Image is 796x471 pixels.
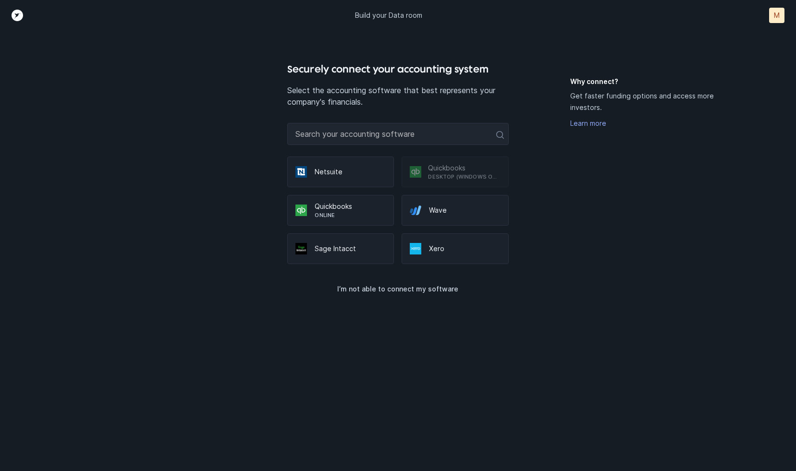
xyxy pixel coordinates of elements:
p: Build your Data room [355,11,422,20]
div: Xero [402,233,508,264]
p: Xero [429,244,500,254]
div: Sage Intacct [287,233,394,264]
div: QuickbooksDesktop (Windows only) [402,157,508,187]
p: Get faster funding options and access more investors. [570,90,730,113]
p: Desktop (Windows only) [428,173,500,181]
p: I’m not able to connect my software [337,283,458,295]
p: Quickbooks [428,163,500,173]
button: I’m not able to connect my software [287,279,508,299]
p: Netsuite [315,167,386,177]
h4: Securely connect your accounting system [287,61,508,77]
p: M [774,11,780,20]
p: Wave [429,205,500,215]
button: M [769,8,784,23]
a: Learn more [570,119,606,127]
input: Search your accounting software [287,123,508,145]
p: Sage Intacct [315,244,386,254]
div: QuickbooksOnline [287,195,394,226]
p: Select the accounting software that best represents your company's financials. [287,85,508,108]
p: Online [315,211,386,219]
h5: Why connect? [570,77,730,86]
div: Wave [402,195,508,226]
p: Quickbooks [315,202,386,211]
div: Netsuite [287,157,394,187]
